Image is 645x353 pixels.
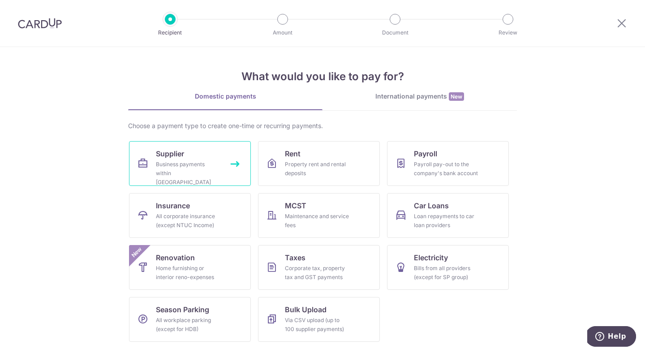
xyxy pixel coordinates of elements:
span: Car Loans [414,200,449,211]
span: Bulk Upload [285,304,327,315]
p: Recipient [137,28,203,37]
a: Season ParkingAll workplace parking (except for HDB) [129,297,251,342]
div: All corporate insurance (except NTUC Income) [156,212,220,230]
div: Home furnishing or interior reno-expenses [156,264,220,282]
div: Business payments within [GEOGRAPHIC_DATA] [156,160,220,187]
span: Payroll [414,148,437,159]
a: SupplierBusiness payments within [GEOGRAPHIC_DATA] [129,141,251,186]
a: InsuranceAll corporate insurance (except NTUC Income) [129,193,251,238]
div: Corporate tax, property tax and GST payments [285,264,349,282]
div: Via CSV upload (up to 100 supplier payments) [285,316,349,334]
div: International payments [322,92,517,101]
span: Help [21,6,39,14]
a: RentProperty rent and rental deposits [258,141,380,186]
span: MCST [285,200,306,211]
span: New [129,245,144,260]
div: Maintenance and service fees [285,212,349,230]
span: Insurance [156,200,190,211]
a: Car LoansLoan repayments to car loan providers [387,193,509,238]
a: TaxesCorporate tax, property tax and GST payments [258,245,380,290]
a: PayrollPayroll pay-out to the company's bank account [387,141,509,186]
p: Review [475,28,541,37]
div: Choose a payment type to create one-time or recurring payments. [128,121,517,130]
span: Electricity [414,252,448,263]
a: MCSTMaintenance and service fees [258,193,380,238]
span: Rent [285,148,301,159]
img: CardUp [18,18,62,29]
span: Renovation [156,252,195,263]
div: Property rent and rental deposits [285,160,349,178]
iframe: Opens a widget where you can find more information [587,326,636,349]
div: Bills from all providers (except for SP group) [414,264,478,282]
span: Taxes [285,252,305,263]
h4: What would you like to pay for? [128,69,517,85]
a: Bulk UploadVia CSV upload (up to 100 supplier payments) [258,297,380,342]
span: New [449,92,464,101]
span: Supplier [156,148,184,159]
a: RenovationHome furnishing or interior reno-expensesNew [129,245,251,290]
div: All workplace parking (except for HDB) [156,316,220,334]
p: Amount [249,28,316,37]
p: Document [362,28,428,37]
span: Season Parking [156,304,209,315]
div: Domestic payments [128,92,322,101]
a: ElectricityBills from all providers (except for SP group) [387,245,509,290]
div: Payroll pay-out to the company's bank account [414,160,478,178]
div: Loan repayments to car loan providers [414,212,478,230]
